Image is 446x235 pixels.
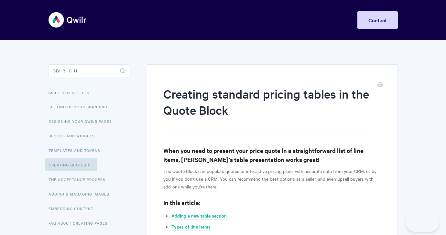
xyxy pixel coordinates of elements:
a: The Acceptance Process [49,173,110,186]
a: Setting up your Branding [49,100,112,113]
a: Adding a new table section [171,212,227,219]
a: Designing Your Qwilr Pages [49,115,117,128]
a: FAQ About Creating Pages [49,217,113,230]
h1: Creating standard pricing tables in the Quote Block [163,86,371,130]
a: Embedding Content [49,202,98,215]
iframe: Toggle Customer Support [406,212,440,232]
strong: In this article: [163,198,200,207]
h3: When you need to present your price quote in a straightforward list of line items, [PERSON_NAME]'... [163,146,381,164]
a: Types of line items [171,223,211,230]
a: Adding & Managing Images [49,187,114,200]
a: Print this Article [377,82,383,89]
input: Search [49,64,129,77]
h3: Categories [49,87,129,99]
a: Creating Quotes [45,158,97,171]
a: Contact [357,11,398,29]
a: Blocks and Widgets [49,129,100,142]
p: The Quote Block can populate quotes or interactive pricing plans with accurate data from your CRM... [163,167,381,190]
img: Qwilr Help Center [49,8,87,32]
a: Templates and Tokens [49,144,105,157]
